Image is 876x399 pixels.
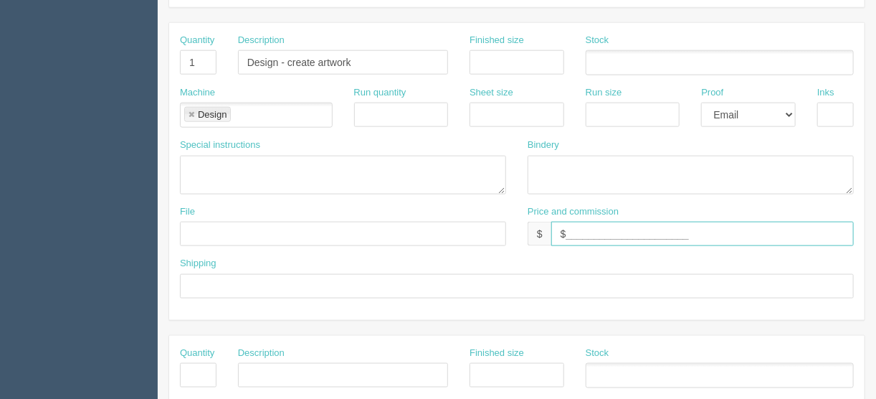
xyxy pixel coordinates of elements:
label: Quantity [180,34,214,47]
label: Run size [586,86,622,100]
label: Machine [180,86,215,100]
label: Description [238,347,285,360]
label: Shipping [180,257,216,271]
label: Price and commission [528,205,619,219]
label: Run quantity [354,86,406,100]
label: Bindery [528,139,559,152]
label: Proof [701,86,723,100]
label: Stock [586,34,609,47]
label: Finished size [470,34,524,47]
label: Quantity [180,347,214,360]
label: Description [238,34,285,47]
label: Stock [586,347,609,360]
div: $ [528,222,551,246]
label: Sheet size [470,86,513,100]
label: File [180,205,195,219]
label: Inks [817,86,834,100]
div: Design [198,110,227,119]
label: Special instructions [180,139,260,152]
label: Finished size [470,347,524,360]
